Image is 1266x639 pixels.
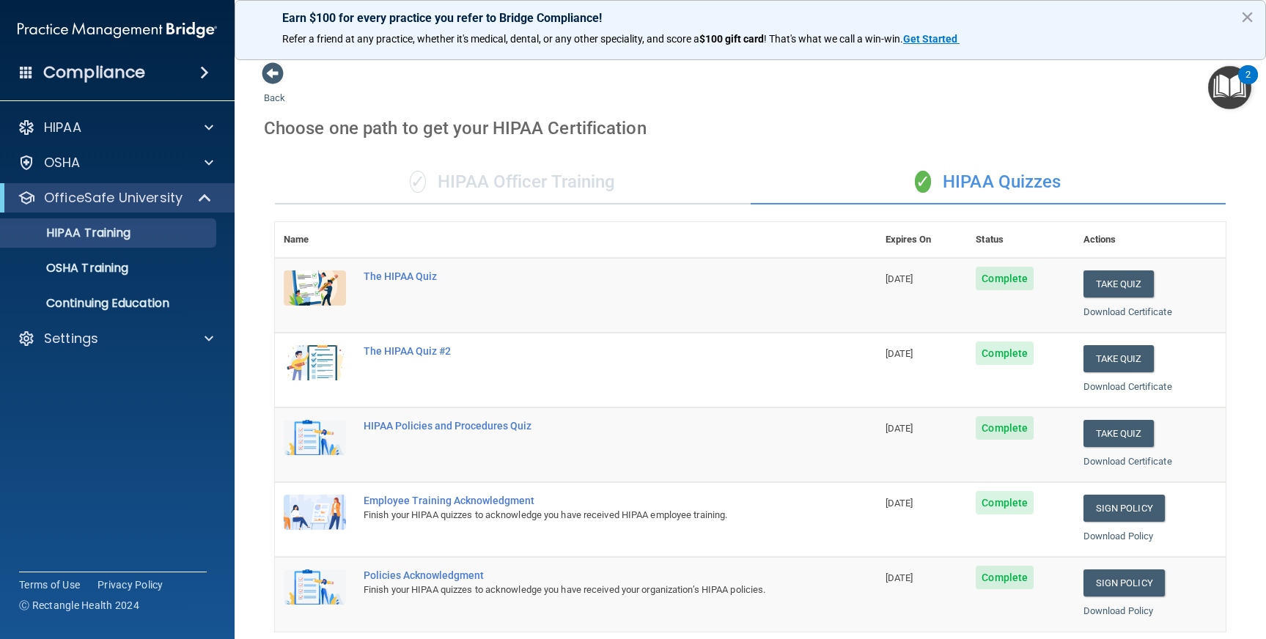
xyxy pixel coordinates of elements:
[264,75,285,103] a: Back
[903,33,957,45] strong: Get Started
[43,62,145,83] h4: Compliance
[1083,456,1172,467] a: Download Certificate
[1075,222,1226,258] th: Actions
[1245,75,1251,94] div: 2
[18,119,213,136] a: HIPAA
[699,33,764,45] strong: $100 gift card
[1083,420,1154,447] button: Take Quiz
[976,416,1034,440] span: Complete
[886,498,913,509] span: [DATE]
[410,171,426,193] span: ✓
[877,222,968,258] th: Expires On
[364,420,803,432] div: HIPAA Policies and Procedures Quiz
[282,33,699,45] span: Refer a friend at any practice, whether it's medical, dental, or any other speciality, and score a
[1083,306,1172,317] a: Download Certificate
[18,154,213,171] a: OSHA
[275,160,751,204] div: HIPAA Officer Training
[903,33,960,45] a: Get Started
[275,222,355,258] th: Name
[364,495,803,506] div: Employee Training Acknowledgment
[19,577,80,592] a: Terms of Use
[364,569,803,581] div: Policies Acknowledgment
[97,577,163,592] a: Privacy Policy
[1240,5,1254,29] button: Close
[1083,569,1165,596] a: Sign Policy
[44,154,81,171] p: OSHA
[19,598,139,613] span: Ⓒ Rectangle Health 2024
[44,189,183,207] p: OfficeSafe University
[764,33,903,45] span: ! That's what we call a win-win.
[751,160,1226,204] div: HIPAA Quizzes
[18,189,213,207] a: OfficeSafe University
[1083,605,1154,616] a: Download Policy
[364,270,803,282] div: The HIPAA Quiz
[976,341,1034,365] span: Complete
[886,273,913,284] span: [DATE]
[44,330,98,347] p: Settings
[886,348,913,359] span: [DATE]
[282,11,1218,25] p: Earn $100 for every practice you refer to Bridge Compliance!
[1208,66,1251,109] button: Open Resource Center, 2 new notifications
[886,423,913,434] span: [DATE]
[10,261,128,276] p: OSHA Training
[1083,345,1154,372] button: Take Quiz
[364,345,803,357] div: The HIPAA Quiz #2
[976,566,1034,589] span: Complete
[364,581,803,599] div: Finish your HIPAA quizzes to acknowledge you have received your organization’s HIPAA policies.
[976,491,1034,514] span: Complete
[264,107,1237,149] div: Choose one path to get your HIPAA Certification
[1083,381,1172,392] a: Download Certificate
[886,572,913,583] span: [DATE]
[18,330,213,347] a: Settings
[18,15,217,45] img: PMB logo
[1083,531,1154,542] a: Download Policy
[1083,270,1154,298] button: Take Quiz
[10,226,130,240] p: HIPAA Training
[44,119,81,136] p: HIPAA
[976,267,1034,290] span: Complete
[915,171,931,193] span: ✓
[1083,495,1165,522] a: Sign Policy
[967,222,1074,258] th: Status
[364,506,803,524] div: Finish your HIPAA quizzes to acknowledge you have received HIPAA employee training.
[10,296,210,311] p: Continuing Education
